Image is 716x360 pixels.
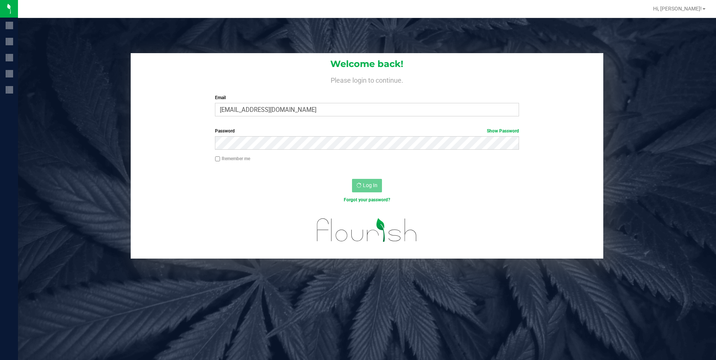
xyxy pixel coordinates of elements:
[215,94,519,101] label: Email
[653,6,702,12] span: Hi, [PERSON_NAME]!
[344,197,390,202] a: Forgot your password?
[308,211,426,249] img: flourish_logo.svg
[215,128,235,134] span: Password
[131,75,604,84] h4: Please login to continue.
[352,179,382,192] button: Log In
[215,155,250,162] label: Remember me
[363,182,377,188] span: Log In
[131,59,604,69] h1: Welcome back!
[215,156,220,162] input: Remember me
[487,128,519,134] a: Show Password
